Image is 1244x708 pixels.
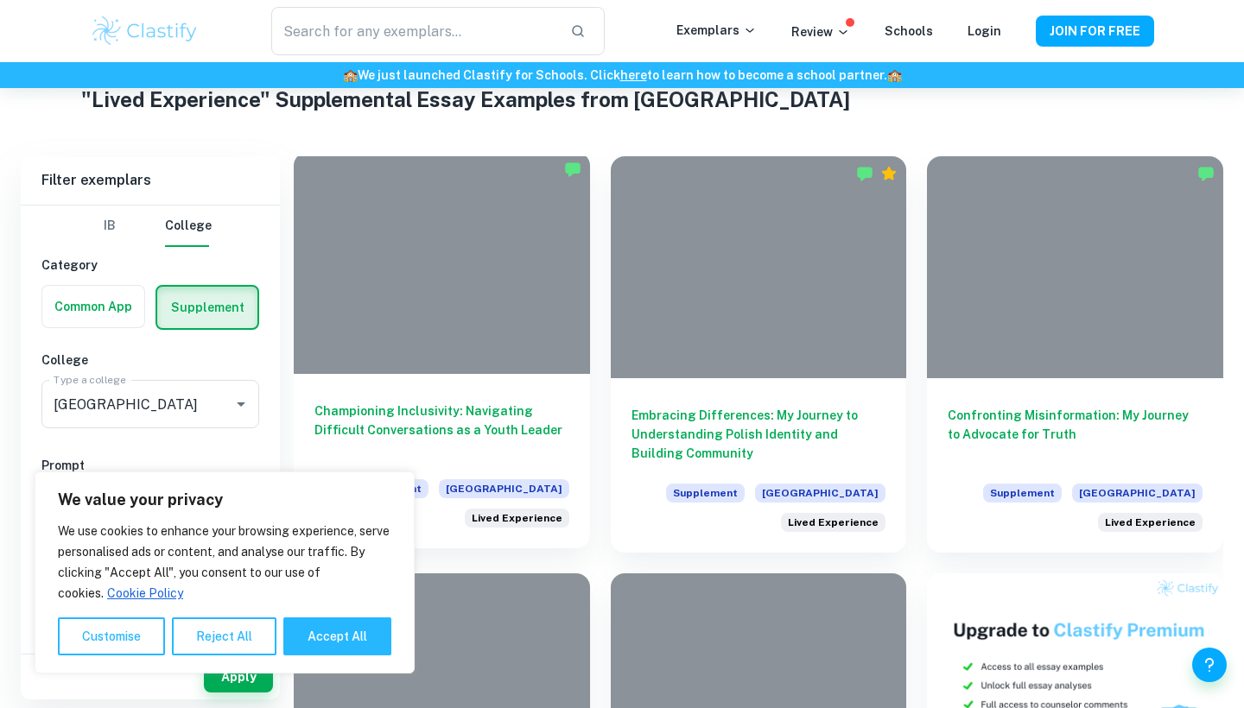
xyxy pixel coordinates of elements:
[666,484,745,503] span: Supplement
[927,156,1223,553] a: Confronting Misinformation: My Journey to Advocate for TruthSupplement[GEOGRAPHIC_DATA]Princeton ...
[58,490,391,510] p: We value your privacy
[788,515,879,530] span: Lived Experience
[271,7,556,55] input: Search for any exemplars...
[41,351,259,370] h6: College
[343,68,358,82] span: 🏫
[294,156,590,553] a: Championing Inclusivity: Navigating Difficult Conversations as a Youth LeaderSupplement[GEOGRAPHI...
[81,84,1164,115] h1: "Lived Experience" Supplemental Essay Examples from [GEOGRAPHIC_DATA]
[106,585,184,601] a: Cookie Policy
[58,521,391,604] p: We use cookies to enhance your browsing experience, serve personalised ads or content, and analys...
[1036,16,1154,47] button: JOIN FOR FREE
[564,161,581,178] img: Marked
[887,68,902,82] span: 🏫
[54,372,125,387] label: Type a college
[791,22,850,41] p: Review
[465,509,569,528] div: At Princeton, we value diverse perspectives and the ability to have respectful dialogue about dif...
[439,479,569,498] span: [GEOGRAPHIC_DATA]
[229,392,253,416] button: Open
[1072,484,1203,503] span: [GEOGRAPHIC_DATA]
[1192,648,1227,682] button: Help and Feedback
[314,401,569,458] h6: Championing Inclusivity: Navigating Difficult Conversations as a Youth Leader
[781,513,885,532] div: Princeton values community and encourages students, faculty, staff and leadership to engage in re...
[165,205,212,247] button: College
[204,661,273,692] button: Apply
[983,484,1062,503] span: Supplement
[948,406,1203,463] h6: Confronting Misinformation: My Journey to Advocate for Truth
[90,14,200,48] img: Clastify logo
[42,286,144,327] button: Common App
[1105,515,1196,530] span: Lived Experience
[89,205,212,247] div: Filter type choice
[885,24,933,38] a: Schools
[968,24,1001,38] a: Login
[283,617,391,655] button: Accept All
[21,156,280,205] h6: Filter exemplars
[755,484,885,503] span: [GEOGRAPHIC_DATA]
[611,156,907,553] a: Embracing Differences: My Journey to Understanding Polish Identity and Building CommunitySuppleme...
[35,471,415,673] div: We value your privacy
[172,617,276,655] button: Reject All
[880,165,898,182] div: Premium
[3,66,1241,85] h6: We just launched Clastify for Schools. Click to learn how to become a school partner.
[1098,513,1203,532] div: Princeton values community and encourages students, faculty, staff and leadership to engage in re...
[856,165,873,182] img: Marked
[41,256,259,275] h6: Category
[41,456,259,475] h6: Prompt
[89,205,130,247] button: IB
[676,21,757,40] p: Exemplars
[472,510,562,526] span: Lived Experience
[157,287,257,328] button: Supplement
[58,617,165,655] button: Customise
[632,406,886,463] h6: Embracing Differences: My Journey to Understanding Polish Identity and Building Community
[1197,165,1215,182] img: Marked
[620,68,647,82] a: here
